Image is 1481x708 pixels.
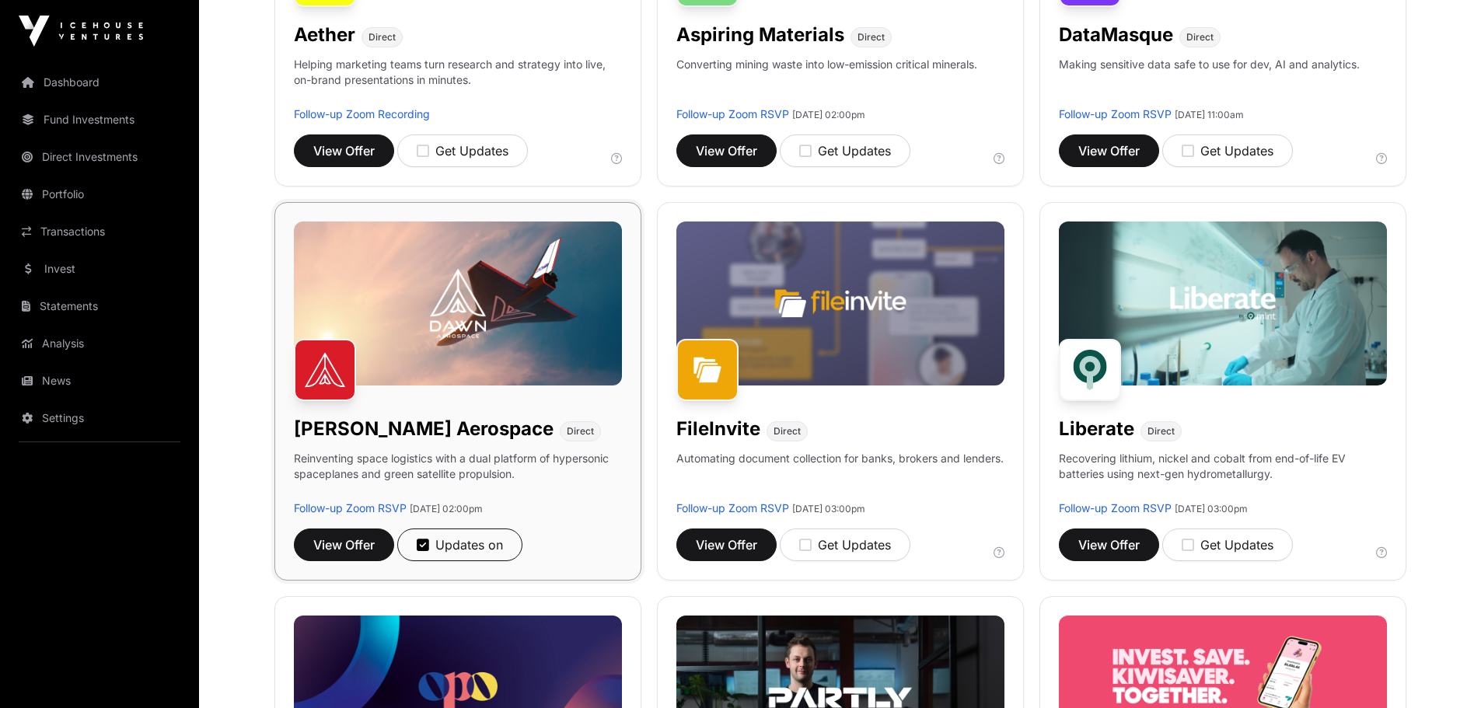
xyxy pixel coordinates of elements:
a: Analysis [12,326,187,361]
button: View Offer [1059,528,1159,561]
a: News [12,364,187,398]
span: [DATE] 02:00pm [410,503,483,514]
a: Follow-up Zoom RSVP [676,107,789,120]
iframe: Chat Widget [1403,633,1481,708]
span: [DATE] 03:00pm [1175,503,1248,514]
span: View Offer [1078,535,1140,554]
a: Follow-up Zoom Recording [294,107,430,120]
h1: [PERSON_NAME] Aerospace [294,417,554,441]
span: Direct [858,31,885,44]
div: Get Updates [417,141,508,160]
p: Making sensitive data safe to use for dev, AI and analytics. [1059,57,1360,106]
p: Reinventing space logistics with a dual platform of hypersonic spaceplanes and green satellite pr... [294,451,622,500]
a: Follow-up Zoom RSVP [1059,501,1172,514]
div: Updates on [417,535,503,554]
p: Recovering lithium, nickel and cobalt from end-of-life EV batteries using next-gen hydrometallurgy. [1059,451,1387,500]
img: Dawn Aerospace [294,339,356,401]
button: Get Updates [1162,528,1293,561]
span: View Offer [313,141,375,160]
button: Get Updates [780,528,910,561]
img: File-Invite-Banner.jpg [676,221,1004,385]
button: View Offer [294,134,394,167]
a: Dashboard [12,65,187,99]
span: View Offer [1078,141,1140,160]
button: Get Updates [780,134,910,167]
p: Helping marketing teams turn research and strategy into live, on-brand presentations in minutes. [294,57,622,106]
div: Get Updates [1182,141,1273,160]
button: View Offer [294,528,394,561]
div: Get Updates [799,141,891,160]
a: Portfolio [12,177,187,211]
span: View Offer [696,535,757,554]
h1: Aether [294,23,355,47]
div: Get Updates [799,535,891,554]
button: Get Updates [397,134,528,167]
a: Follow-up Zoom RSVP [1059,107,1172,120]
a: Fund Investments [12,103,187,137]
button: View Offer [676,528,777,561]
button: View Offer [1059,134,1159,167]
span: Direct [1186,31,1214,44]
span: View Offer [313,535,375,554]
button: Updates on [397,528,522,561]
div: Get Updates [1182,535,1273,554]
span: Direct [369,31,396,44]
a: Statements [12,289,187,323]
span: [DATE] 11:00am [1175,109,1244,120]
img: Icehouse Ventures Logo [19,16,143,47]
a: Follow-up Zoom RSVP [294,501,407,514]
h1: DataMasque [1059,23,1173,47]
a: Follow-up Zoom RSVP [676,501,789,514]
img: FileInvite [676,339,739,401]
button: Get Updates [1162,134,1293,167]
h1: Liberate [1059,417,1134,441]
span: [DATE] 02:00pm [792,109,865,120]
p: Automating document collection for banks, brokers and lenders. [676,451,1004,500]
span: Direct [567,425,594,438]
h1: Aspiring Materials [676,23,844,47]
a: Settings [12,401,187,435]
span: View Offer [696,141,757,160]
a: Invest [12,252,187,286]
img: Dawn-Banner.jpg [294,221,622,385]
a: Direct Investments [12,140,187,174]
img: Liberate [1059,339,1121,401]
span: Direct [1147,425,1175,438]
span: Direct [774,425,801,438]
p: Converting mining waste into low-emission critical minerals. [676,57,977,106]
button: View Offer [676,134,777,167]
span: [DATE] 03:00pm [792,503,865,514]
h1: FileInvite [676,417,760,441]
a: Transactions [12,214,187,249]
img: Liberate-Banner.jpg [1059,221,1387,385]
